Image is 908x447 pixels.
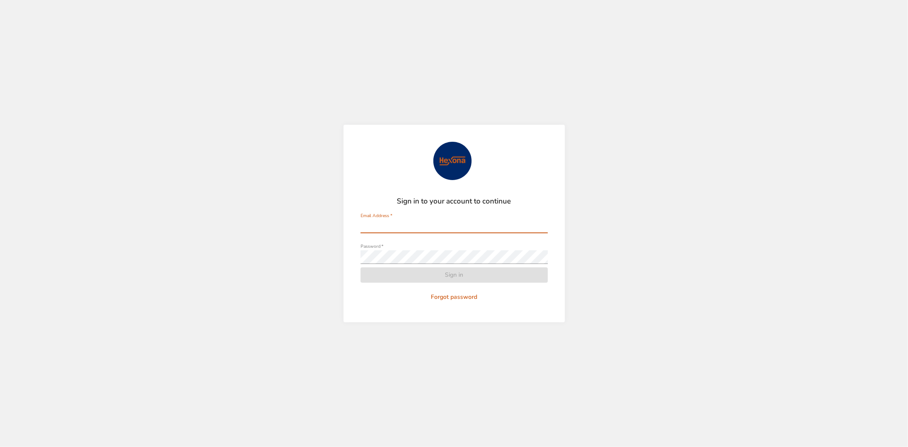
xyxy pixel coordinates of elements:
button: Forgot password [361,289,548,305]
label: Password [361,244,384,249]
img: Avatar [433,142,472,180]
h2: Sign in to your account to continue [361,197,548,206]
label: Email Address [361,213,392,218]
span: Forgot password [364,292,544,303]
